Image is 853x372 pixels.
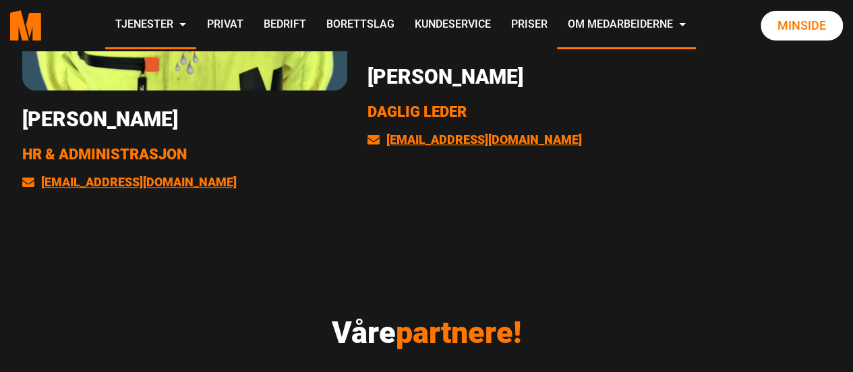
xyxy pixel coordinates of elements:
[196,1,253,49] a: Privat
[557,1,696,49] a: Om Medarbeiderne
[22,175,237,189] a: [EMAIL_ADDRESS][DOMAIN_NAME]
[253,1,316,49] a: Bedrift
[367,103,467,120] span: Daglig leder
[404,1,500,49] a: Kundeservice
[105,1,196,49] a: Tjenester
[396,315,521,350] span: partnere!
[22,107,348,132] h3: [PERSON_NAME]
[316,1,404,49] a: Borettslag
[367,132,582,147] a: [EMAIL_ADDRESS][DOMAIN_NAME]
[367,65,693,89] h3: [PERSON_NAME]
[761,11,843,41] a: Minside
[22,146,187,163] span: HR & Administrasjon
[500,1,557,49] a: Priser
[150,315,703,351] p: Våre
